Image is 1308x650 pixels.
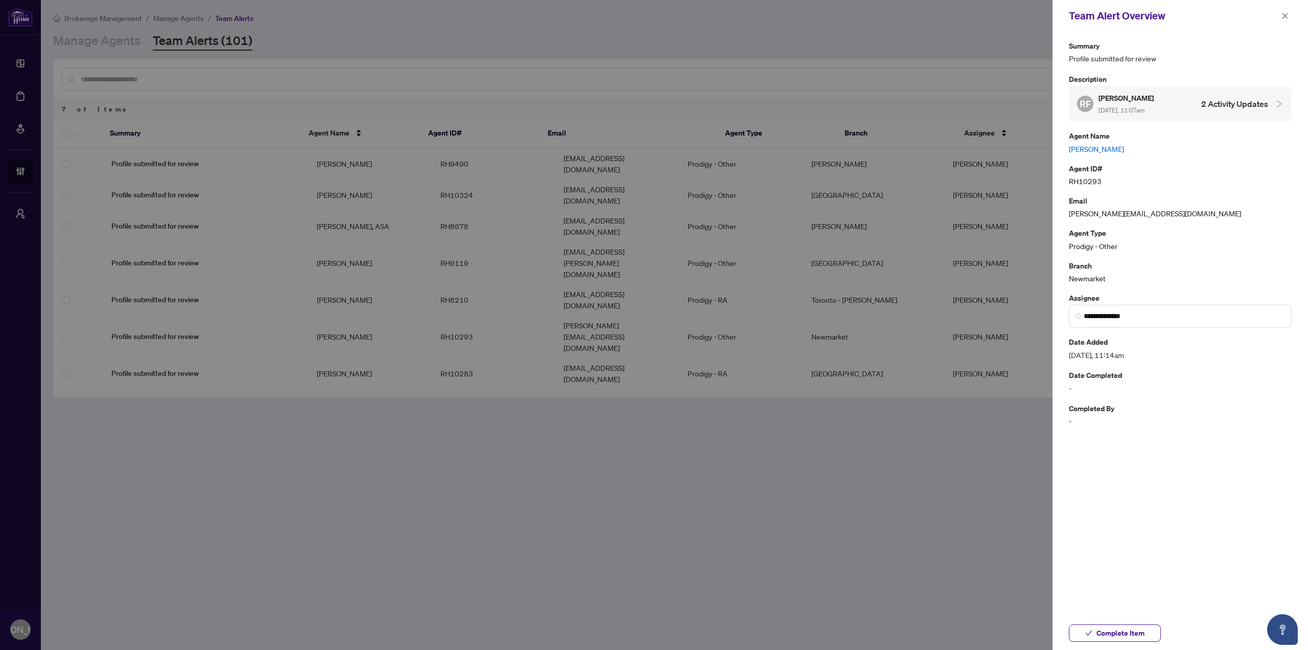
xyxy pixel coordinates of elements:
div: RF[PERSON_NAME] [DATE], 11:07am2 Activity Updates [1069,86,1292,122]
span: - [1069,415,1292,427]
div: Team Alert Overview [1069,8,1278,24]
p: Branch [1069,260,1292,272]
p: Date Completed [1069,369,1292,381]
span: [DATE], 11:14am [1069,349,1292,361]
button: Complete Item [1069,624,1161,642]
span: Profile submitted for review [1069,53,1292,64]
span: RF [1080,97,1091,111]
span: - [1069,383,1292,394]
a: [PERSON_NAME] [1069,143,1292,154]
p: Completed By [1069,402,1292,414]
div: RH10293 [1069,163,1292,187]
span: collapsed [1274,99,1283,108]
p: Summary [1069,40,1292,52]
p: Agent Type [1069,227,1292,239]
p: Date Added [1069,336,1292,348]
h4: 2 Activity Updates [1201,98,1268,110]
p: Agent ID# [1069,163,1292,174]
span: Complete Item [1096,625,1144,641]
div: [PERSON_NAME][EMAIL_ADDRESS][DOMAIN_NAME] [1069,195,1292,219]
img: search_icon [1076,313,1082,320]
div: Newmarket [1069,260,1292,284]
h5: [PERSON_NAME] [1099,92,1155,104]
p: Assignee [1069,292,1292,304]
div: Prodigy - Other [1069,227,1292,251]
p: Description [1069,73,1292,85]
span: check [1085,630,1092,637]
p: Agent Name [1069,130,1292,142]
p: Email [1069,195,1292,207]
span: close [1281,12,1289,19]
button: Open asap [1267,614,1298,645]
span: [DATE], 11:07am [1099,106,1144,114]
